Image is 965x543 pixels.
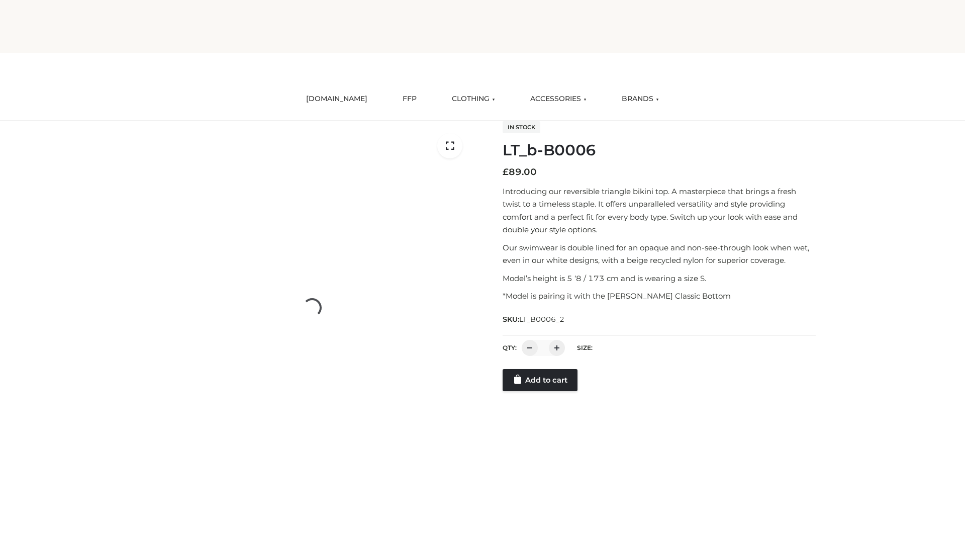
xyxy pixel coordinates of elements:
label: QTY: [503,344,517,351]
a: Add to cart [503,369,577,391]
span: SKU: [503,313,565,325]
a: FFP [395,88,424,110]
p: Model’s height is 5 ‘8 / 173 cm and is wearing a size S. [503,272,816,285]
a: [DOMAIN_NAME] [299,88,375,110]
p: Introducing our reversible triangle bikini top. A masterpiece that brings a fresh twist to a time... [503,185,816,236]
span: LT_B0006_2 [519,315,564,324]
p: Our swimwear is double lined for an opaque and non-see-through look when wet, even in our white d... [503,241,816,267]
span: £ [503,166,509,177]
label: Size: [577,344,593,351]
span: In stock [503,121,540,133]
a: ACCESSORIES [523,88,594,110]
h1: LT_b-B0006 [503,141,816,159]
a: CLOTHING [444,88,503,110]
p: *Model is pairing it with the [PERSON_NAME] Classic Bottom [503,290,816,303]
a: BRANDS [614,88,666,110]
bdi: 89.00 [503,166,537,177]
